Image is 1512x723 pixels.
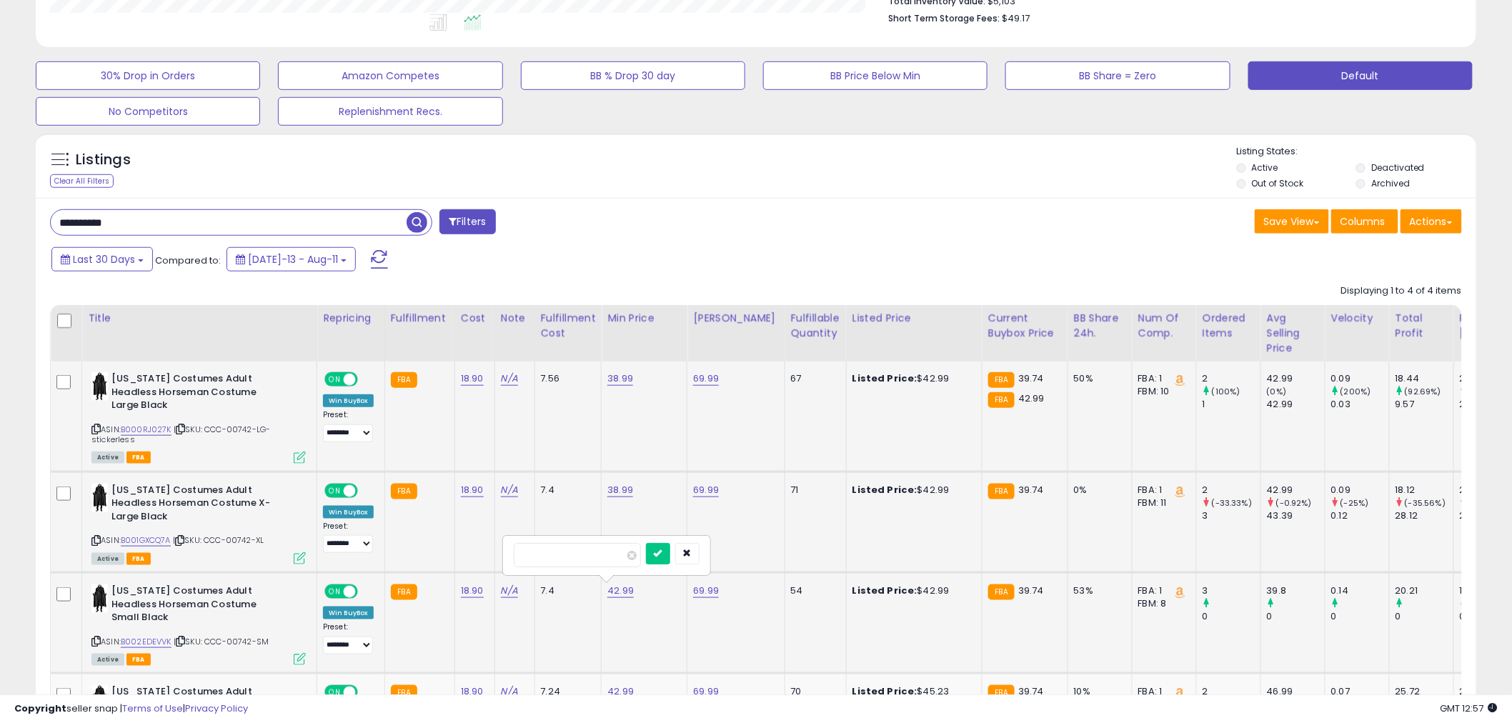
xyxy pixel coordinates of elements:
[1331,311,1383,326] div: Velocity
[1203,484,1260,497] div: 2
[248,252,338,266] span: [DATE]-13 - Aug-11
[541,484,591,497] div: 7.4
[1002,11,1030,25] span: $49.17
[607,311,681,326] div: Min Price
[111,372,285,416] b: [US_STATE] Costumes Adult Headless Horseman Costume Large Black
[1341,214,1386,229] span: Columns
[607,372,633,386] a: 38.99
[326,586,344,598] span: ON
[51,247,153,271] button: Last 30 Days
[521,61,745,90] button: BB % Drop 30 day
[1074,311,1126,341] div: BB Share 24h.
[439,209,495,234] button: Filters
[126,553,151,565] span: FBA
[1252,177,1304,189] label: Out of Stock
[988,372,1015,388] small: FBA
[14,702,66,715] strong: Copyright
[111,584,285,628] b: [US_STATE] Costumes Adult Headless Horseman Costume Small Black
[1371,177,1410,189] label: Archived
[1341,386,1371,397] small: (200%)
[278,61,502,90] button: Amazon Competes
[791,484,835,497] div: 71
[852,372,971,385] div: $42.99
[693,311,778,326] div: [PERSON_NAME]
[323,394,374,407] div: Win BuyBox
[227,247,356,271] button: [DATE]-13 - Aug-11
[91,424,270,445] span: | SKU: CCC-00742-LG-stickerless
[1341,284,1462,298] div: Displaying 1 to 4 of 4 items
[461,372,484,386] a: 18.90
[988,484,1015,499] small: FBA
[1138,497,1185,509] div: FBM: 11
[1203,398,1260,411] div: 1
[155,254,221,267] span: Compared to:
[121,534,171,547] a: B001GXCQ7A
[126,654,151,666] span: FBA
[1255,209,1329,234] button: Save View
[1405,386,1441,397] small: (92.69%)
[122,702,183,715] a: Terms of Use
[1138,484,1185,497] div: FBA: 1
[391,584,417,600] small: FBA
[1252,161,1278,174] label: Active
[126,452,151,464] span: FBA
[1396,484,1453,497] div: 18.12
[1074,484,1121,497] div: 0%
[1331,610,1389,623] div: 0
[323,410,374,442] div: Preset:
[1331,484,1389,497] div: 0.09
[501,483,518,497] a: N/A
[1276,497,1312,509] small: (-0.92%)
[501,372,518,386] a: N/A
[326,374,344,386] span: ON
[323,506,374,519] div: Win BuyBox
[88,311,311,326] div: Title
[323,607,374,619] div: Win BuyBox
[1331,509,1389,522] div: 0.12
[36,61,260,90] button: 30% Drop in Orders
[91,484,108,512] img: 41V99TJFANL._SL40_.jpg
[91,372,306,462] div: ASIN:
[1248,61,1473,90] button: Default
[1267,372,1325,385] div: 42.99
[1074,372,1121,385] div: 50%
[461,584,484,598] a: 18.90
[693,483,719,497] a: 69.99
[356,586,379,598] span: OFF
[763,61,988,90] button: BB Price Below Min
[1441,702,1498,715] span: 2025-09-11 12:57 GMT
[852,484,971,497] div: $42.99
[14,702,248,716] div: seller snap | |
[1138,584,1185,597] div: FBA: 1
[1018,483,1044,497] span: 39.74
[91,452,124,464] span: All listings currently available for purchase on Amazon
[1138,311,1190,341] div: Num of Comp.
[1005,61,1230,90] button: BB Share = Zero
[111,484,285,527] b: [US_STATE] Costumes Adult Headless Horseman Costume X-Large Black
[1396,372,1453,385] div: 18.44
[1396,311,1448,341] div: Total Profit
[1267,398,1325,411] div: 42.99
[1203,311,1255,341] div: Ordered Items
[121,424,171,436] a: B000RJ027K
[1341,497,1369,509] small: (-25%)
[326,484,344,497] span: ON
[323,622,374,654] div: Preset:
[278,97,502,126] button: Replenishment Recs.
[391,311,449,326] div: Fulfillment
[73,252,135,266] span: Last 30 Days
[356,484,379,497] span: OFF
[693,372,719,386] a: 69.99
[541,584,591,597] div: 7.4
[1267,386,1287,397] small: (0%)
[323,522,374,554] div: Preset:
[391,372,417,388] small: FBA
[91,484,306,563] div: ASIN:
[1267,584,1325,597] div: 39.8
[988,311,1062,341] div: Current Buybox Price
[1074,584,1121,597] div: 53%
[1331,584,1389,597] div: 0.14
[852,584,971,597] div: $42.99
[791,584,835,597] div: 54
[121,636,171,648] a: B002EDEVVK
